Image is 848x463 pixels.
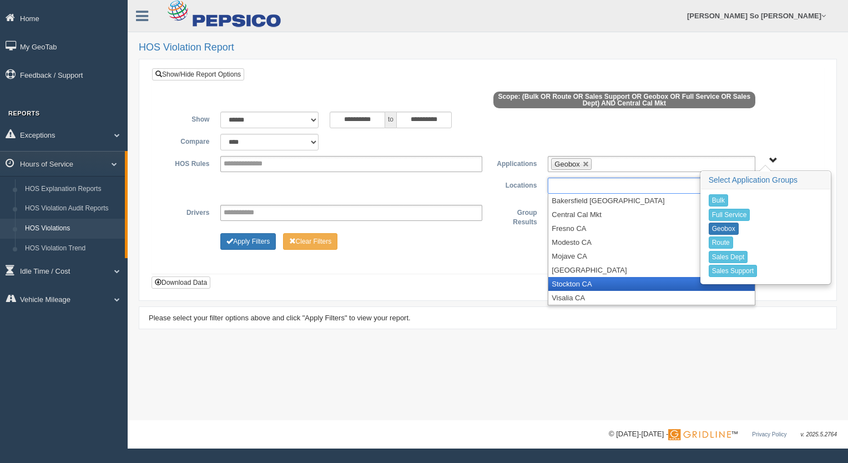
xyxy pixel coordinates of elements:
[283,233,338,250] button: Change Filter Options
[20,219,125,239] a: HOS Violations
[548,208,754,222] li: Central Cal Mkt
[548,235,754,249] li: Modesto CA
[668,429,731,440] img: Gridline
[701,172,830,189] h3: Select Application Groups
[548,222,754,235] li: Fresno CA
[548,249,754,263] li: Mojave CA
[488,156,542,169] label: Applications
[488,178,542,191] label: Locations
[160,156,215,169] label: HOS Rules
[160,134,215,147] label: Compare
[20,199,125,219] a: HOS Violation Audit Reports
[493,92,755,108] span: Scope: (Bulk OR Route OR Sales Support OR Geobox OR Full Service OR Sales Dept) AND Central Cal Mkt
[160,112,215,125] label: Show
[709,265,757,277] button: Sales Support
[752,431,786,437] a: Privacy Policy
[709,209,750,221] button: Full Service
[152,276,210,289] button: Download Data
[160,205,215,218] label: Drivers
[554,160,580,168] span: Geobox
[220,233,276,250] button: Change Filter Options
[548,263,754,277] li: [GEOGRAPHIC_DATA]
[385,112,396,128] span: to
[152,68,244,80] a: Show/Hide Report Options
[709,251,748,263] button: Sales Dept
[548,194,754,208] li: Bakersfield [GEOGRAPHIC_DATA]
[20,179,125,199] a: HOS Explanation Reports
[709,194,728,207] button: Bulk
[709,223,739,235] button: Geobox
[20,239,125,259] a: HOS Violation Trend
[149,314,411,322] span: Please select your filter options above and click "Apply Filters" to view your report.
[609,429,837,440] div: © [DATE]-[DATE] - ™
[548,277,754,291] li: Stockton CA
[139,42,837,53] h2: HOS Violation Report
[709,236,733,249] button: Route
[801,431,837,437] span: v. 2025.5.2764
[488,205,542,228] label: Group Results
[548,291,754,305] li: Visalia CA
